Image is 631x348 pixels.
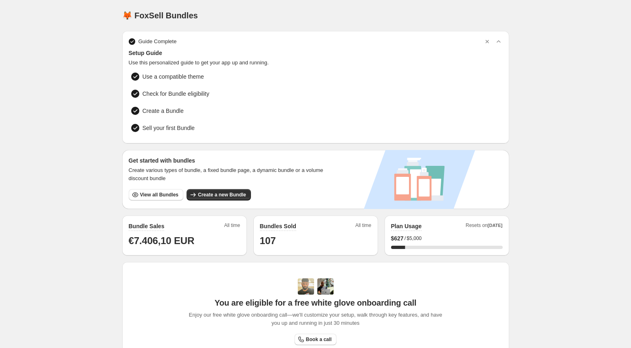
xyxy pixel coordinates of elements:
span: All time [224,222,240,231]
button: View all Bundles [129,189,183,200]
span: [DATE] [488,223,502,228]
img: Prakhar [317,278,334,295]
button: Create a new Bundle [187,189,251,200]
span: $5,000 [407,235,422,242]
span: Create a Bundle [143,107,184,115]
h2: Bundles Sold [260,222,296,230]
span: Use a compatible theme [143,73,204,81]
span: Create various types of bundle, a fixed bundle page, a dynamic bundle or a volume discount bundle [129,166,331,183]
span: All time [355,222,371,231]
div: / [391,234,503,242]
span: Use this personalized guide to get your app up and running. [129,59,503,67]
h1: 🦊 FoxSell Bundles [122,11,198,20]
span: Book a call [306,336,332,343]
img: Adi [298,278,314,295]
h2: Plan Usage [391,222,422,230]
span: View all Bundles [140,192,178,198]
span: Resets on [466,222,503,231]
a: Book a call [295,334,336,345]
h3: Get started with bundles [129,156,331,165]
span: Check for Bundle eligibility [143,90,209,98]
span: Setup Guide [129,49,503,57]
span: You are eligible for a free white glove onboarding call [215,298,416,308]
span: Sell your first Bundle [143,124,195,132]
span: Guide Complete [139,37,177,46]
span: Create a new Bundle [198,192,246,198]
h1: €7.406,10 EUR [129,234,240,247]
h1: 107 [260,234,372,247]
span: Enjoy our free white glove onboarding call—we'll customize your setup, walk through key features,... [185,311,446,327]
span: $ 627 [391,234,404,242]
h2: Bundle Sales [129,222,165,230]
